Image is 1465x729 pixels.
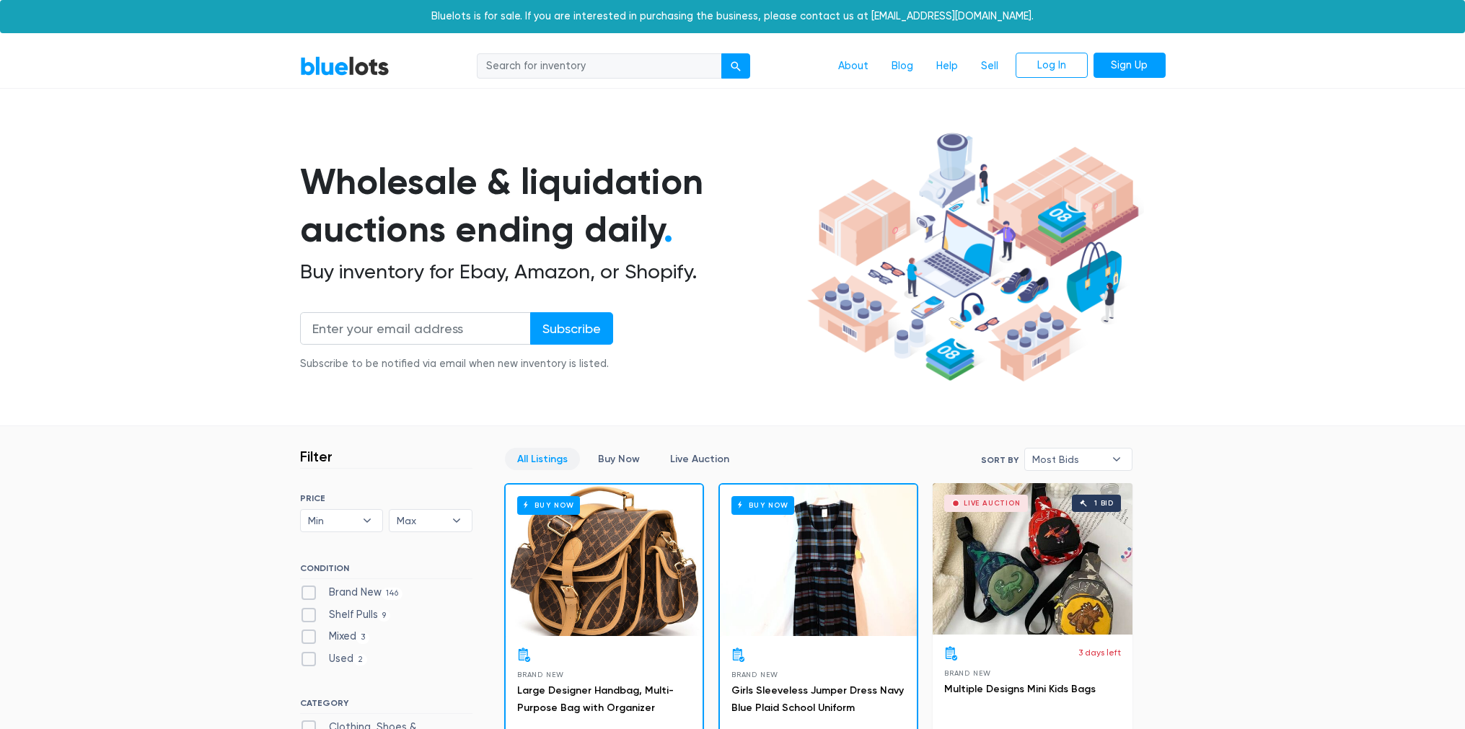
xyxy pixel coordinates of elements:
div: Live Auction [964,500,1021,507]
label: Brand New [300,585,403,601]
label: Shelf Pulls [300,607,391,623]
h3: Filter [300,448,333,465]
a: Large Designer Handbag, Multi-Purpose Bag with Organizer [517,684,674,714]
span: 9 [378,610,391,622]
span: Max [397,510,444,531]
h1: Wholesale & liquidation auctions ending daily [300,158,802,254]
a: Sell [969,53,1010,80]
img: hero-ee84e7d0318cb26816c560f6b4441b76977f77a177738b4e94f68c95b2b83dbb.png [802,126,1144,389]
b: ▾ [1101,449,1132,470]
b: ▾ [441,510,472,531]
h6: PRICE [300,493,472,503]
h6: Buy Now [731,496,794,514]
a: Blog [880,53,925,80]
span: Brand New [731,671,778,679]
span: . [664,208,673,251]
input: Subscribe [530,312,613,345]
span: Brand New [944,669,991,677]
a: All Listings [505,448,580,470]
div: Subscribe to be notified via email when new inventory is listed. [300,356,613,372]
h2: Buy inventory for Ebay, Amazon, or Shopify. [300,260,802,284]
a: Girls Sleeveless Jumper Dress Navy Blue Plaid School Uniform [731,684,904,714]
label: Sort By [981,454,1019,467]
span: 2 [353,654,368,666]
a: Buy Now [720,485,917,636]
p: 3 days left [1078,646,1121,659]
h6: Buy Now [517,496,580,514]
a: Multiple Designs Mini Kids Bags [944,683,1096,695]
span: 146 [382,588,403,599]
span: Min [308,510,356,531]
span: Brand New [517,671,564,679]
h6: CATEGORY [300,698,472,714]
a: Buy Now [506,485,703,636]
div: 1 bid [1094,500,1114,507]
a: About [827,53,880,80]
h6: CONDITION [300,563,472,579]
a: Live Auction 1 bid [933,483,1132,635]
input: Search for inventory [477,53,722,79]
a: Live Auction [658,448,742,470]
a: Sign Up [1094,53,1166,79]
a: BlueLots [300,56,390,76]
a: Help [925,53,969,80]
a: Log In [1016,53,1088,79]
span: Most Bids [1032,449,1104,470]
label: Mixed [300,629,370,645]
a: Buy Now [586,448,652,470]
label: Used [300,651,368,667]
b: ▾ [352,510,382,531]
span: 3 [356,632,370,644]
input: Enter your email address [300,312,531,345]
